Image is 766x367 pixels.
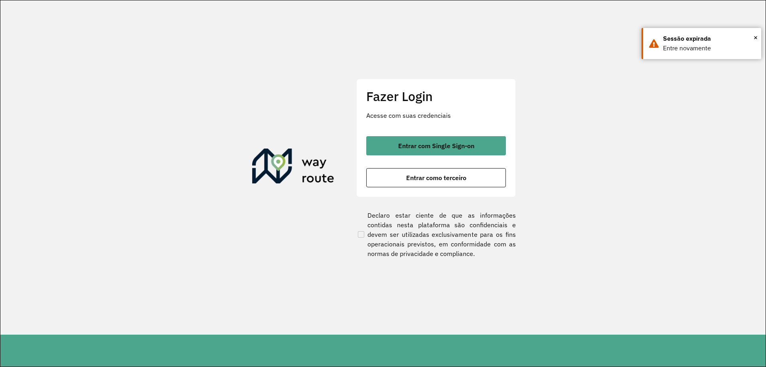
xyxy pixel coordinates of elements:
p: Acesse com suas credenciais [366,111,506,120]
button: button [366,136,506,155]
button: button [366,168,506,187]
span: Entrar com Single Sign-on [398,143,474,149]
h2: Fazer Login [366,89,506,104]
img: Roteirizador AmbevTech [252,149,334,187]
div: Sessão expirada [663,34,755,44]
span: Entrar como terceiro [406,175,466,181]
button: Close [754,32,758,44]
span: × [754,32,758,44]
div: Entre novamente [663,44,755,53]
label: Declaro estar ciente de que as informações contidas nesta plataforma são confidenciais e devem se... [356,210,516,258]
